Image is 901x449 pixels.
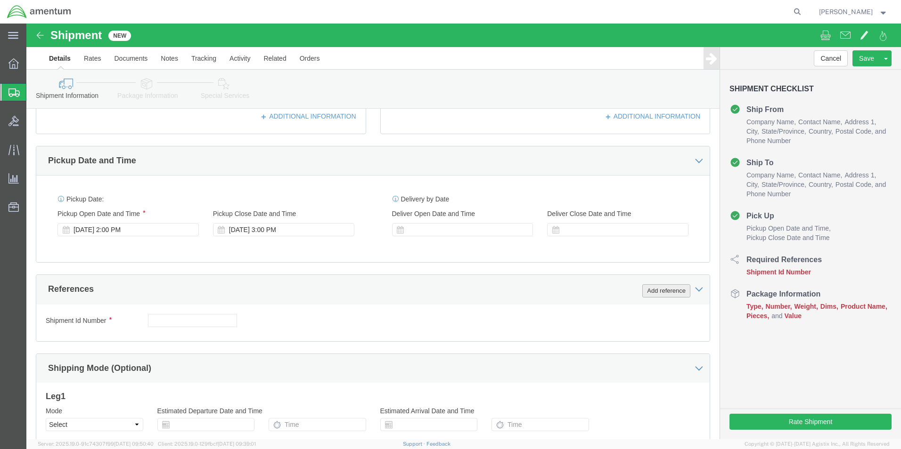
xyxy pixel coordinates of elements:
span: Client: 2025.19.0-129fbcf [158,441,256,447]
span: Server: 2025.19.0-91c74307f99 [38,441,154,447]
button: [PERSON_NAME] [819,6,888,17]
iframe: FS Legacy Container [26,24,901,439]
span: Copyright © [DATE]-[DATE] Agistix Inc., All Rights Reserved [745,440,890,448]
span: [DATE] 09:50:40 [114,441,154,447]
span: [DATE] 09:39:01 [218,441,256,447]
a: Feedback [426,441,450,447]
span: Zachary Bolhuis [819,7,873,17]
a: Support [403,441,426,447]
img: logo [7,5,72,19]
